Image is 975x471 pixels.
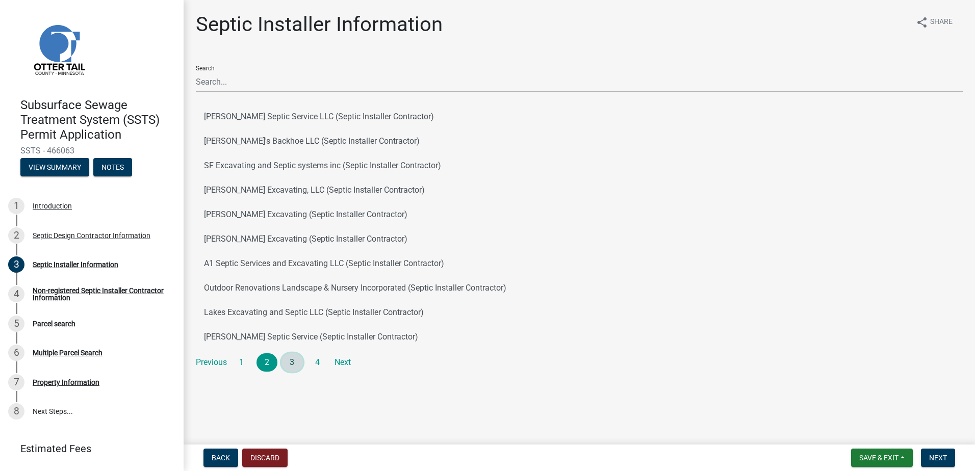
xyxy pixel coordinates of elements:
[196,104,963,129] button: [PERSON_NAME] Septic Service LLC (Septic Installer Contractor)
[33,349,102,356] div: Multiple Parcel Search
[20,11,97,87] img: Otter Tail County, Minnesota
[8,286,24,302] div: 4
[196,325,963,349] button: [PERSON_NAME] Septic Service (Septic Installer Contractor)
[196,129,963,153] button: [PERSON_NAME]'s Backhoe LLC (Septic Installer Contractor)
[196,251,963,276] button: A1 Septic Services and Excavating LLC (Septic Installer Contractor)
[929,454,947,462] span: Next
[196,353,227,372] a: Previous
[8,227,24,244] div: 2
[196,12,443,37] h1: Septic Installer Information
[212,454,230,462] span: Back
[916,16,928,29] i: share
[33,202,72,210] div: Introduction
[256,353,278,372] a: 2
[33,287,167,301] div: Non-registered Septic Installer Contractor Information
[8,316,24,332] div: 5
[196,71,963,92] input: Search...
[8,198,24,214] div: 1
[930,16,953,29] span: Share
[8,256,24,273] div: 3
[851,449,913,467] button: Save & Exit
[332,353,353,372] a: Next
[203,449,238,467] button: Back
[20,158,89,176] button: View Summary
[20,146,163,155] span: SSTS - 466063
[859,454,899,462] span: Save & Exit
[8,374,24,390] div: 7
[281,353,303,372] a: 3
[93,164,132,172] wm-modal-confirm: Notes
[196,227,963,251] button: [PERSON_NAME] Excavating (Septic Installer Contractor)
[20,98,175,142] h4: Subsurface Sewage Treatment System (SSTS) Permit Application
[8,438,167,459] a: Estimated Fees
[196,276,963,300] button: Outdoor Renovations Landscape & Nursery Incorporated (Septic Installer Contractor)
[196,300,963,325] button: Lakes Excavating and Septic LLC (Septic Installer Contractor)
[231,353,252,372] a: 1
[93,158,132,176] button: Notes
[307,353,328,372] a: 4
[8,403,24,420] div: 8
[33,320,75,327] div: Parcel search
[33,379,99,386] div: Property Information
[196,178,963,202] button: [PERSON_NAME] Excavating, LLC (Septic Installer Contractor)
[196,202,963,227] button: [PERSON_NAME] Excavating (Septic Installer Contractor)
[8,345,24,361] div: 6
[242,449,288,467] button: Discard
[33,261,118,268] div: Septic Installer Information
[196,153,963,178] button: SF Excavating and Septic systems inc (Septic Installer Contractor)
[921,449,955,467] button: Next
[908,12,961,32] button: shareShare
[20,164,89,172] wm-modal-confirm: Summary
[33,232,150,239] div: Septic Design Contractor Information
[196,353,963,372] nav: Page navigation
